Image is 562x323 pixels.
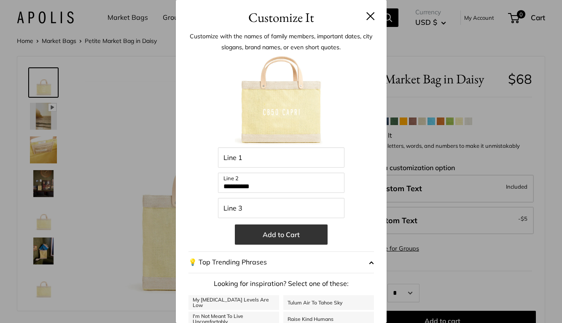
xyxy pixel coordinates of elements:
[188,278,374,290] p: Looking for inspiration? Select one of these:
[235,224,328,245] button: Add to Cart
[235,55,328,147] img: customizer-prod
[188,8,374,27] h3: Customize It
[188,251,374,273] button: 💡 Top Trending Phrases
[188,295,279,310] a: My [MEDICAL_DATA] Levels Are Low
[188,31,374,53] p: Customize with the names of family members, important dates, city slogans, brand names, or even s...
[283,295,374,310] a: Tulum Air To Tahoe Sky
